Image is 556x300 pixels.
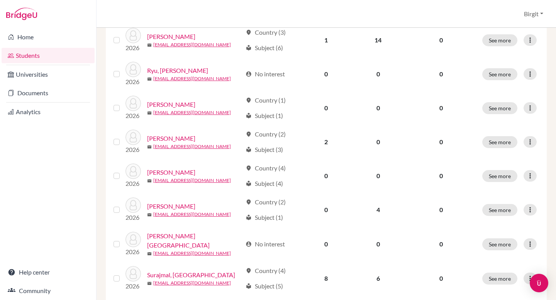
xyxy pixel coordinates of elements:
[246,29,252,35] span: location_on
[246,268,252,274] span: location_on
[147,251,152,256] span: mail
[2,104,95,120] a: Analytics
[2,48,95,63] a: Students
[351,91,405,125] td: 0
[2,283,95,298] a: Community
[2,265,95,280] a: Help center
[125,28,141,43] img: Raghavan, Siddhartha
[246,130,286,139] div: Country (2)
[351,227,405,261] td: 0
[351,159,405,193] td: 0
[246,45,252,51] span: local_library
[125,197,141,213] img: Suhas, Siddhartha
[301,193,351,227] td: 0
[147,270,235,280] a: Surajmal, [GEOGRAPHIC_DATA]
[482,34,517,46] button: See more
[2,85,95,101] a: Documents
[153,143,231,150] a: [EMAIL_ADDRESS][DOMAIN_NAME]
[301,57,351,91] td: 0
[351,23,405,57] td: 14
[246,163,286,173] div: Country (4)
[125,130,141,145] img: Shah, Dharini
[153,211,231,218] a: [EMAIL_ADDRESS][DOMAIN_NAME]
[246,43,283,52] div: Subject (6)
[482,238,517,250] button: See more
[246,214,252,221] span: local_library
[351,125,405,159] td: 0
[246,69,285,79] div: No interest
[246,145,283,154] div: Subject (3)
[409,171,473,180] p: 0
[147,43,152,47] span: mail
[147,32,195,41] a: [PERSON_NAME]
[153,41,231,48] a: [EMAIL_ADDRESS][DOMAIN_NAME]
[147,145,152,149] span: mail
[246,266,286,275] div: Country (4)
[301,227,351,261] td: 0
[246,199,252,205] span: location_on
[409,35,473,45] p: 0
[147,111,152,115] span: mail
[482,204,517,216] button: See more
[246,179,283,188] div: Subject (4)
[482,68,517,80] button: See more
[147,231,242,250] a: [PERSON_NAME][GEOGRAPHIC_DATA]
[246,113,252,119] span: local_library
[246,147,252,153] span: local_library
[246,96,286,105] div: Country (1)
[351,57,405,91] td: 0
[147,212,152,217] span: mail
[125,213,141,222] p: 2026
[125,77,141,86] p: 2026
[482,102,517,114] button: See more
[153,75,231,82] a: [EMAIL_ADDRESS][DOMAIN_NAME]
[147,179,152,183] span: mail
[246,281,283,291] div: Subject (5)
[409,274,473,283] p: 0
[147,202,195,211] a: [PERSON_NAME]
[246,71,252,77] span: account_circle
[409,137,473,147] p: 0
[147,134,195,143] a: [PERSON_NAME]
[125,96,141,111] img: Shah, Aryan
[246,165,252,171] span: location_on
[482,273,517,285] button: See more
[125,62,141,77] img: Ryu, Daye
[2,67,95,82] a: Universities
[153,177,231,184] a: [EMAIL_ADDRESS][DOMAIN_NAME]
[301,125,351,159] td: 2
[125,179,141,188] p: 2026
[246,241,252,247] span: account_circle
[125,281,141,291] p: 2026
[125,145,141,154] p: 2026
[125,163,141,179] img: Shastri, Alekha
[147,100,195,109] a: [PERSON_NAME]
[301,23,351,57] td: 1
[246,239,285,249] div: No interest
[301,159,351,193] td: 0
[246,197,286,207] div: Country (2)
[246,283,252,289] span: local_library
[520,7,547,21] button: Birgit
[351,193,405,227] td: 4
[530,274,548,292] div: Open Intercom Messenger
[351,261,405,295] td: 6
[147,66,208,75] a: Ryu, [PERSON_NAME]
[246,28,286,37] div: Country (3)
[301,91,351,125] td: 0
[246,97,252,103] span: location_on
[409,103,473,113] p: 0
[246,180,252,187] span: local_library
[482,170,517,182] button: See more
[153,280,231,287] a: [EMAIL_ADDRESS][DOMAIN_NAME]
[125,266,141,281] img: Surajmal, Darshan
[409,239,473,249] p: 0
[153,250,231,257] a: [EMAIL_ADDRESS][DOMAIN_NAME]
[246,131,252,137] span: location_on
[482,136,517,148] button: See more
[409,205,473,214] p: 0
[301,261,351,295] td: 8
[147,168,195,177] a: [PERSON_NAME]
[147,77,152,81] span: mail
[246,213,283,222] div: Subject (1)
